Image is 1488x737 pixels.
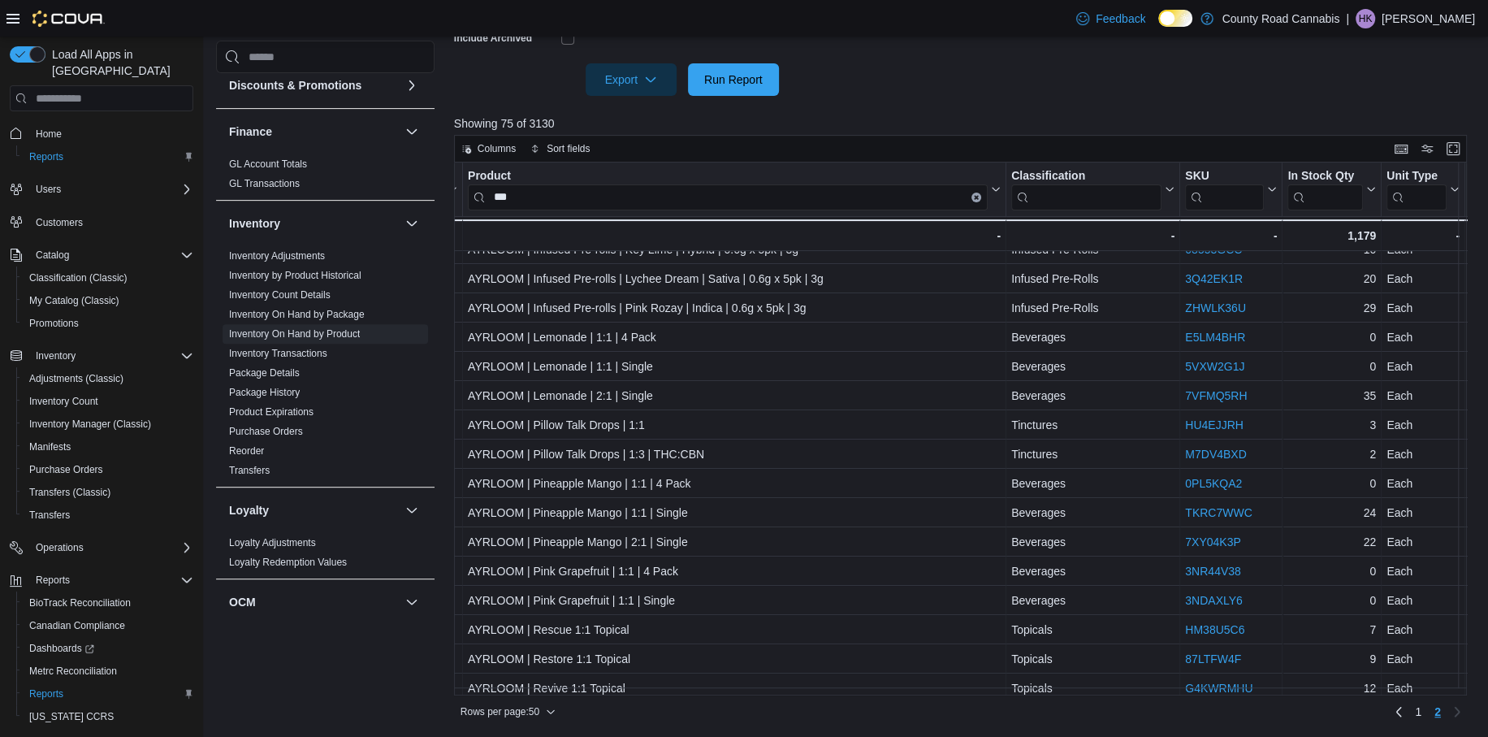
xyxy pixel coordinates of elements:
[1011,328,1174,348] div: Beverages
[29,180,193,199] span: Users
[23,616,132,635] a: Canadian Compliance
[1287,299,1376,319] div: 29
[229,327,360,340] span: Inventory On Hand by Product
[1287,416,1376,436] div: 3
[23,414,193,434] span: Inventory Manager (Classic)
[547,142,590,155] span: Sort fields
[1386,562,1460,582] div: Each
[16,504,200,527] button: Transfers
[1386,592,1460,611] div: Each
[468,650,1001,670] div: AYRLOOM | Restore 1:1 Topical
[1386,445,1460,465] div: Each
[229,158,307,170] a: GL Account Totals
[317,416,457,436] div: [STREET_ADDRESS]
[229,288,331,301] span: Inventory Count Details
[1011,445,1174,465] div: Tinctures
[1386,169,1447,184] div: Unit Type
[1287,387,1376,406] div: 35
[29,245,193,265] span: Catalog
[23,392,193,411] span: Inventory Count
[229,502,269,518] h3: Loyalty
[971,193,981,202] button: Clear input
[36,541,84,554] span: Operations
[468,592,1001,611] div: AYRLOOM | Pink Grapefruit | 1:1 | Single
[29,509,70,522] span: Transfers
[23,707,193,726] span: Washington CCRS
[317,358,457,377] div: [STREET_ADDRESS]
[29,619,125,632] span: Canadian Compliance
[229,386,300,399] span: Package History
[229,366,300,379] span: Package Details
[23,661,123,681] a: Metrc Reconciliation
[1011,504,1174,523] div: Beverages
[29,372,123,385] span: Adjustments (Classic)
[3,536,200,559] button: Operations
[16,289,200,312] button: My Catalog (Classic)
[29,271,128,284] span: Classification (Classic)
[317,504,457,523] div: [STREET_ADDRESS]
[23,314,85,333] a: Promotions
[1391,139,1411,158] button: Keyboard shortcuts
[23,460,193,479] span: Purchase Orders
[468,299,1001,319] div: AYRLOOM | Infused Pre-rolls | Pink Rozay | Indica | 0.6g x 5pk | 3g
[45,46,193,79] span: Load All Apps in [GEOGRAPHIC_DATA]
[229,367,300,379] a: Package Details
[1011,621,1174,640] div: Topicals
[1185,536,1241,549] a: 7XY04K3P
[29,687,63,700] span: Reports
[29,150,63,163] span: Reports
[524,139,596,158] button: Sort fields
[1287,562,1376,582] div: 0
[229,444,264,457] span: Reorder
[229,289,331,301] a: Inventory Count Details
[36,216,83,229] span: Customers
[23,392,105,411] a: Inventory Count
[23,661,193,681] span: Metrc Reconciliation
[29,123,193,143] span: Home
[454,32,532,45] label: Include Archived
[16,390,200,413] button: Inventory Count
[1185,302,1246,315] a: ZHWLK36U
[1185,624,1244,637] a: HM38U5C6
[1185,683,1252,696] a: G4KWRMHU
[16,481,200,504] button: Transfers (Classic)
[229,425,303,438] span: Purchase Orders
[317,592,457,611] div: [STREET_ADDRESS]
[1386,416,1460,436] div: Each
[1346,9,1349,28] p: |
[23,684,70,704] a: Reports
[29,596,131,609] span: BioTrack Reconciliation
[1185,566,1241,579] a: 3NR44V38
[1185,595,1243,608] a: 3NDAXLY6
[36,249,69,262] span: Catalog
[229,348,327,359] a: Inventory Transactions
[216,625,435,651] div: OCM
[229,556,347,569] span: Loyalty Redemption Values
[3,244,200,267] button: Catalog
[23,460,110,479] a: Purchase Orders
[23,369,130,388] a: Adjustments (Classic)
[1011,533,1174,553] div: Beverages
[1070,2,1152,35] a: Feedback
[29,538,90,557] button: Operations
[468,387,1001,406] div: AYRLOOM | Lemonade | 2:1 | Single
[1408,699,1447,725] ul: Pagination for preceding grid
[29,346,193,366] span: Inventory
[229,537,316,548] a: Loyalty Adjustments
[1287,475,1376,494] div: 0
[1287,533,1376,553] div: 22
[23,593,193,613] span: BioTrack Reconciliation
[1389,702,1408,722] a: Previous page
[16,267,200,289] button: Classification (Classic)
[1011,475,1174,494] div: Beverages
[317,299,457,319] div: [STREET_ADDRESS]
[3,569,200,592] button: Reports
[317,533,457,553] div: [STREET_ADDRESS]
[229,594,399,610] button: OCM
[23,437,77,457] a: Manifests
[16,413,200,436] button: Inventory Manager (Classic)
[36,574,70,587] span: Reports
[3,345,200,367] button: Inventory
[29,245,76,265] button: Catalog
[402,501,422,520] button: Loyalty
